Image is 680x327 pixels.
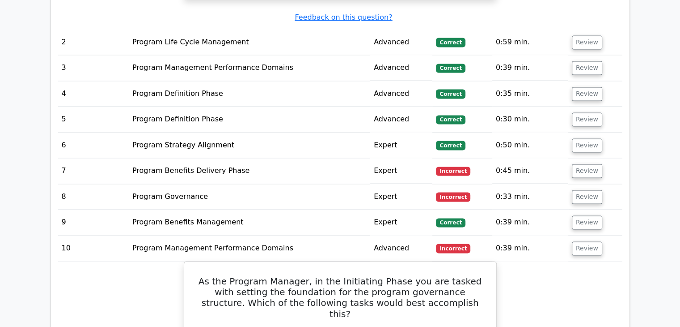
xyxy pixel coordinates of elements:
td: 5 [58,107,129,132]
td: Program Benefits Management [129,210,370,235]
td: 0:50 min. [492,133,568,158]
td: 0:30 min. [492,107,568,132]
td: 8 [58,184,129,210]
td: Expert [370,158,432,184]
td: Advanced [370,81,432,107]
td: 4 [58,81,129,107]
button: Review [572,164,602,178]
span: Correct [436,141,465,150]
span: Incorrect [436,244,470,253]
span: Correct [436,89,465,98]
button: Review [572,35,602,49]
td: Program Management Performance Domains [129,55,370,81]
td: 0:45 min. [492,158,568,184]
td: Advanced [370,30,432,55]
td: 2 [58,30,129,55]
td: 10 [58,236,129,261]
button: Review [572,61,602,75]
td: 3 [58,55,129,81]
td: Program Strategy Alignment [129,133,370,158]
td: Expert [370,184,432,210]
td: Program Definition Phase [129,81,370,107]
td: Program Definition Phase [129,107,370,132]
td: 0:59 min. [492,30,568,55]
h5: As the Program Manager, in the Initiating Phase you are tasked with setting the foundation for th... [195,276,486,319]
td: 0:39 min. [492,55,568,81]
button: Review [572,241,602,255]
td: 7 [58,158,129,184]
td: Program Life Cycle Management [129,30,370,55]
button: Review [572,112,602,126]
td: 6 [58,133,129,158]
td: 0:33 min. [492,184,568,210]
span: Correct [436,115,465,124]
span: Correct [436,64,465,73]
td: 0:39 min. [492,236,568,261]
td: Program Governance [129,184,370,210]
td: Program Management Performance Domains [129,236,370,261]
span: Correct [436,218,465,227]
td: 0:39 min. [492,210,568,235]
td: Expert [370,210,432,235]
span: Correct [436,38,465,47]
td: Advanced [370,236,432,261]
a: Feedback on this question? [295,13,392,22]
td: Advanced [370,107,432,132]
td: Advanced [370,55,432,81]
button: Review [572,215,602,229]
td: 0:35 min. [492,81,568,107]
td: Program Benefits Delivery Phase [129,158,370,184]
td: 9 [58,210,129,235]
button: Review [572,138,602,152]
span: Incorrect [436,167,470,176]
button: Review [572,190,602,204]
button: Review [572,87,602,101]
td: Expert [370,133,432,158]
span: Incorrect [436,192,470,201]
